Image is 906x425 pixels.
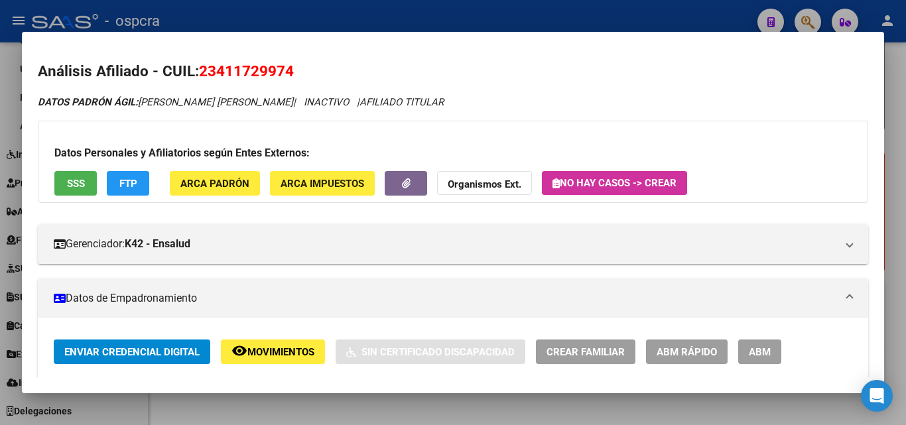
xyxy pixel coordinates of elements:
span: FTP [119,178,137,190]
strong: DATOS PADRÓN ÁGIL: [38,96,138,108]
mat-expansion-panel-header: Datos de Empadronamiento [38,278,868,318]
i: | INACTIVO | [38,96,444,108]
strong: Organismos Ext. [448,178,521,190]
div: Open Intercom Messenger [861,380,893,412]
button: ARCA Padrón [170,171,260,196]
span: ARCA Padrón [180,178,249,190]
mat-panel-title: Datos de Empadronamiento [54,290,836,306]
mat-panel-title: Gerenciador: [54,236,836,252]
span: [PERSON_NAME] [PERSON_NAME] [38,96,293,108]
button: ARCA Impuestos [270,171,375,196]
button: Crear Familiar [536,339,635,364]
button: ABM [738,339,781,364]
button: FTP [107,171,149,196]
span: Crear Familiar [547,346,625,358]
span: ARCA Impuestos [281,178,364,190]
mat-expansion-panel-header: Gerenciador:K42 - Ensalud [38,224,868,264]
button: Enviar Credencial Digital [54,339,210,364]
span: Movimientos [247,346,314,358]
button: ABM Rápido [646,339,728,364]
span: No hay casos -> Crear [552,177,677,189]
span: ABM [749,346,771,358]
span: 23411729974 [199,62,294,80]
span: Enviar Credencial Digital [64,346,200,358]
button: Organismos Ext. [437,171,532,196]
span: ABM Rápido [657,346,717,358]
strong: K42 - Ensalud [125,236,190,252]
h2: Análisis Afiliado - CUIL: [38,60,868,83]
button: SSS [54,171,97,196]
span: SSS [67,178,85,190]
button: Sin Certificado Discapacidad [336,339,525,364]
span: AFILIADO TITULAR [359,96,444,108]
h3: Datos Personales y Afiliatorios según Entes Externos: [54,145,852,161]
span: Sin Certificado Discapacidad [361,346,515,358]
button: Movimientos [221,339,325,364]
button: No hay casos -> Crear [542,171,687,195]
mat-icon: remove_red_eye [231,343,247,359]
